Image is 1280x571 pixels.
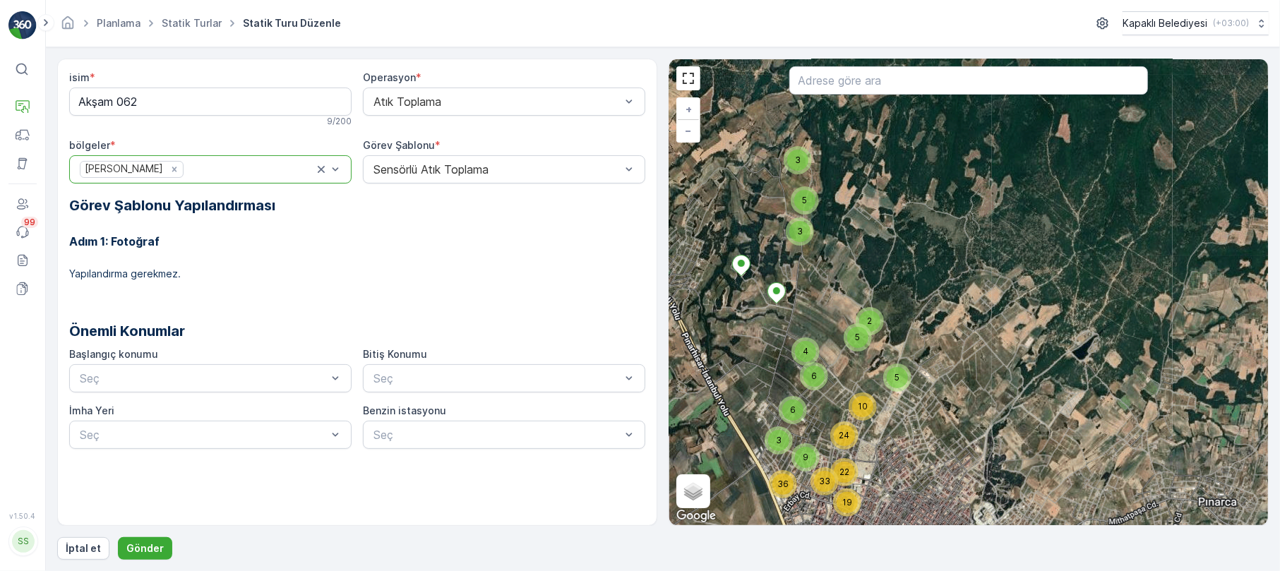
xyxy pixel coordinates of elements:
[868,315,873,326] span: 2
[8,11,37,40] img: logo
[803,346,808,356] span: 4
[803,452,808,462] span: 9
[673,507,719,525] img: Google
[373,370,621,387] p: Seç
[80,426,327,443] p: Seç
[789,66,1149,95] input: Adrese göre ara
[769,470,797,498] div: 36
[791,186,819,215] div: 5
[779,396,807,424] div: 6
[8,218,37,246] a: 99
[895,372,900,383] span: 5
[167,163,182,176] div: Remove Ömer halis Demir
[858,401,868,411] span: 10
[80,370,327,387] p: Seç
[69,139,110,151] label: bölgeler
[363,139,435,151] label: Görev Şablonu
[69,71,90,83] label: isim
[791,337,820,366] div: 4
[12,530,35,553] div: SS
[784,146,812,174] div: 3
[811,371,817,381] span: 6
[69,320,645,342] p: Önemli Konumlar
[69,195,645,216] h2: Görev Şablonu Yapılandırması
[786,217,814,246] div: 3
[790,404,796,415] span: 6
[856,307,884,335] div: 2
[57,537,109,560] button: İptal et
[8,523,37,560] button: SS
[363,71,416,83] label: Operasyon
[1123,16,1207,30] p: Kapaklı Belediyesi
[791,443,820,471] div: 9
[69,348,158,360] label: Başlangıç konumu
[686,124,693,136] span: −
[833,488,861,517] div: 19
[830,421,859,450] div: 24
[69,404,114,416] label: İmha Yeri
[830,458,859,486] div: 22
[811,467,839,495] div: 33
[69,233,645,250] h3: Adım 1: Fotoğraf
[24,217,35,228] p: 99
[678,99,699,120] a: Yakınlaştır
[327,116,352,127] p: 9 / 200
[776,435,782,445] span: 3
[1213,18,1249,29] p: ( +03:00 )
[678,120,699,141] a: Uzaklaştır
[795,155,801,165] span: 3
[839,430,850,440] span: 24
[777,479,789,489] span: 36
[844,323,872,351] div: 5
[118,537,172,560] button: Gönder
[883,363,911,392] div: 5
[842,497,852,507] span: 19
[97,17,140,29] a: Planlama
[373,426,621,443] p: Seç
[69,267,645,281] p: Yapılandırma gerekmez.
[797,226,803,236] span: 3
[856,332,861,342] span: 5
[80,162,165,176] div: [PERSON_NAME]
[678,476,709,507] a: Layers
[849,392,877,421] div: 10
[8,512,37,520] span: v 1.50.4
[819,476,830,486] span: 33
[363,404,446,416] label: Benzin istasyonu
[686,103,692,115] span: +
[162,17,222,29] a: Statik Turlar
[765,426,793,455] div: 3
[60,20,76,32] a: Ana Sayfa
[839,467,849,477] span: 22
[66,541,101,555] p: İptal et
[803,195,808,205] span: 5
[240,16,344,30] span: Statik Turu Düzenle
[1123,11,1269,35] button: Kapaklı Belediyesi(+03:00)
[678,68,699,89] a: View Fullscreen
[673,507,719,525] a: Bu bölgeyi Google Haritalar'da açın (yeni pencerede açılır)
[363,348,427,360] label: Bitiş Konumu
[800,362,828,390] div: 6
[126,541,164,555] p: Gönder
